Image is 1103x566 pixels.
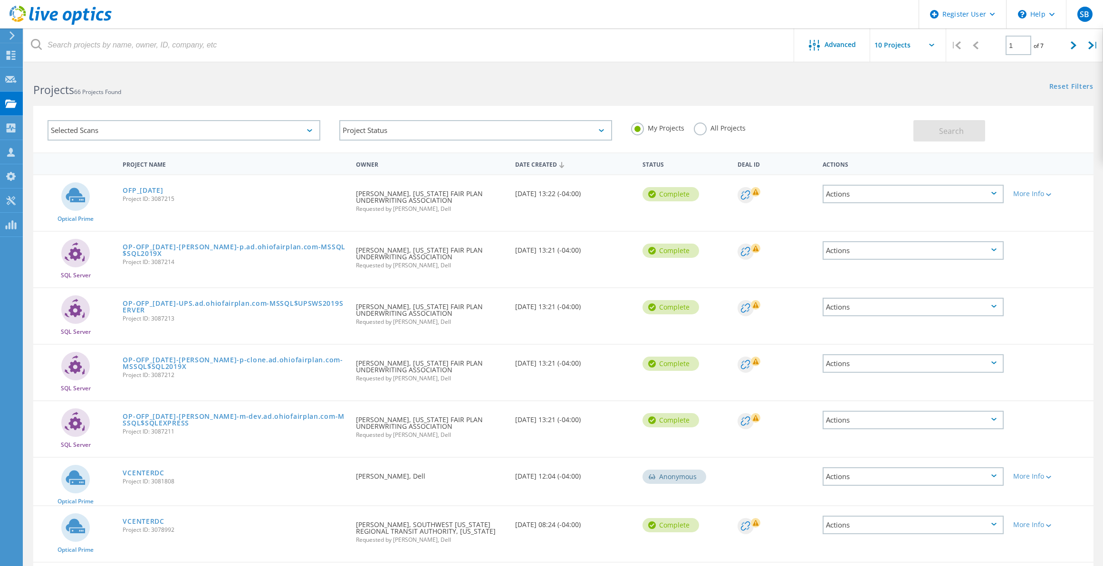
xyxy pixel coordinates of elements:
span: SQL Server [61,442,91,448]
span: of 7 [1034,42,1044,50]
label: All Projects [694,123,746,132]
div: Status [638,155,733,172]
div: Project Status [339,120,612,141]
div: Selected Scans [48,120,320,141]
span: Requested by [PERSON_NAME], Dell [356,432,506,438]
div: Actions [823,185,1004,203]
div: Actions [823,241,1004,260]
span: Search [939,126,964,136]
div: Complete [643,244,699,258]
span: Optical Prime [58,547,94,553]
a: OP-OFP_[DATE]-[PERSON_NAME]-m-dev.ad.ohiofairplan.com-MSSQL$SQLEXPRESS [123,413,346,426]
div: Complete [643,357,699,371]
div: [DATE] 13:21 (-04:00) [510,345,638,376]
div: [PERSON_NAME], [US_STATE] FAIR PLAN UNDERWRITING ASSOCIATION [351,232,510,278]
div: [PERSON_NAME], [US_STATE] FAIR PLAN UNDERWRITING ASSOCIATION [351,401,510,447]
span: Requested by [PERSON_NAME], Dell [356,263,506,268]
div: Actions [823,354,1004,373]
input: Search projects by name, owner, ID, company, etc [24,28,795,62]
svg: \n [1018,10,1026,19]
a: OP-OFP_[DATE]-[PERSON_NAME]-p.ad.ohiofairplan.com-MSSQL$SQL2019X [123,244,346,257]
button: Search [913,120,985,141]
div: [PERSON_NAME], [US_STATE] FAIR PLAN UNDERWRITING ASSOCIATION [351,175,510,221]
div: Date Created [510,155,638,173]
span: Project ID: 3081808 [123,479,346,484]
span: Requested by [PERSON_NAME], Dell [356,206,506,212]
span: Project ID: 3087214 [123,259,346,265]
div: Owner [351,155,510,172]
div: Anonymous [643,470,706,484]
div: Complete [643,518,699,532]
span: Project ID: 3087215 [123,196,346,202]
label: My Projects [631,123,684,132]
div: [DATE] 13:21 (-04:00) [510,232,638,263]
div: [PERSON_NAME], [US_STATE] FAIR PLAN UNDERWRITING ASSOCIATION [351,288,510,334]
span: Project ID: 3087211 [123,429,346,434]
span: 66 Projects Found [74,88,121,96]
span: SB [1080,10,1089,18]
a: VCENTERDC [123,470,164,476]
div: More Info [1013,521,1088,528]
a: OP-OFP_[DATE]-[PERSON_NAME]-p-clone.ad.ohiofairplan.com-MSSQL$SQL2019X [123,357,346,370]
span: Requested by [PERSON_NAME], Dell [356,537,506,543]
div: [DATE] 13:22 (-04:00) [510,175,638,207]
span: Requested by [PERSON_NAME], Dell [356,319,506,325]
div: [DATE] 13:21 (-04:00) [510,288,638,320]
div: Actions [823,411,1004,429]
div: Actions [823,467,1004,486]
div: Deal Id [733,155,817,172]
div: | [946,28,966,62]
span: Project ID: 3087212 [123,372,346,378]
div: [DATE] 08:24 (-04:00) [510,506,638,538]
span: Advanced [825,41,856,48]
div: Complete [643,300,699,314]
a: OFP_[DATE] [123,187,163,194]
div: | [1084,28,1103,62]
div: [PERSON_NAME], [US_STATE] FAIR PLAN UNDERWRITING ASSOCIATION [351,345,510,391]
span: Project ID: 3078992 [123,527,346,533]
div: Actions [823,298,1004,316]
div: More Info [1013,190,1088,197]
div: [DATE] 13:21 (-04:00) [510,401,638,433]
div: [PERSON_NAME], Dell [351,458,510,489]
div: [PERSON_NAME], SOUTHWEST [US_STATE] REGIONAL TRANSIT AUTHORITY, [US_STATE] [351,506,510,552]
div: [DATE] 12:04 (-04:00) [510,458,638,489]
a: OP-OFP_[DATE]-UPS.ad.ohiofairplan.com-MSSQL$UPSWS2019SERVER [123,300,346,313]
a: Live Optics Dashboard [10,20,112,27]
span: Optical Prime [58,499,94,504]
a: VCENTERDC [123,518,164,525]
div: More Info [1013,473,1088,480]
span: Optical Prime [58,216,94,222]
div: Complete [643,413,699,427]
span: SQL Server [61,273,91,278]
span: Project ID: 3087213 [123,316,346,321]
div: Complete [643,187,699,201]
span: Requested by [PERSON_NAME], Dell [356,376,506,381]
b: Projects [33,82,74,97]
a: Reset Filters [1049,83,1093,91]
div: Project Name [118,155,351,172]
span: SQL Server [61,386,91,391]
div: Actions [823,516,1004,534]
span: SQL Server [61,329,91,335]
div: Actions [818,155,1009,172]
